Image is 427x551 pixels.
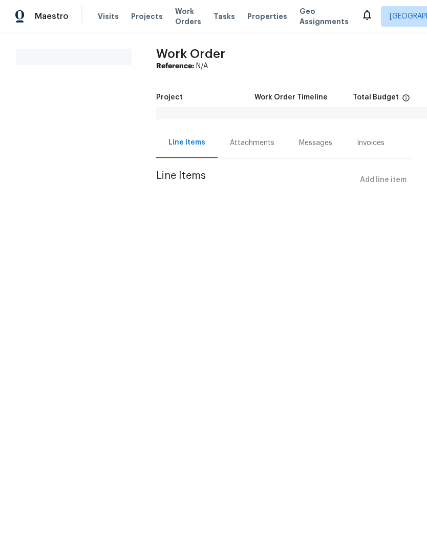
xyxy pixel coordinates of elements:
[168,137,205,148] div: Line Items
[353,94,399,101] h5: Total Budget
[254,94,328,101] h5: Work Order Timeline
[175,6,201,27] span: Work Orders
[156,61,411,71] div: N/A
[300,6,349,27] span: Geo Assignments
[357,138,385,148] div: Invoices
[156,94,183,101] h5: Project
[402,94,410,107] span: The total cost of line items that have been proposed by Opendoor. This sum includes line items th...
[156,171,356,190] span: Line Items
[35,11,69,22] span: Maestro
[214,13,235,20] span: Tasks
[230,138,274,148] div: Attachments
[156,48,225,60] span: Work Order
[131,11,163,22] span: Projects
[247,11,287,22] span: Properties
[98,11,119,22] span: Visits
[156,63,194,70] b: Reference:
[299,138,332,148] div: Messages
